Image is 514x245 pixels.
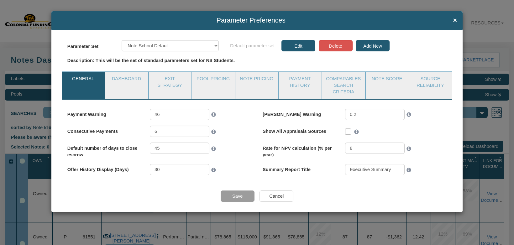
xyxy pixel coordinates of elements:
input: Save [221,190,254,202]
span: Default parameter set [230,40,278,48]
span: Parameter Preferences [57,17,445,24]
label: Default number of days to close escrow [67,143,144,158]
label: Description: This will be the set of standard parameters set for NS Students. [67,57,235,64]
a: Pool Pricing [192,72,234,87]
label: Offer History Display (Days) [67,164,144,173]
span: × [453,17,457,24]
input: Add New [356,40,390,51]
input: Cancel [260,190,293,202]
a: Note Pricing [235,72,277,87]
a: Dashboard [105,72,147,87]
label: Payment Warning [67,109,144,118]
a: Exit Strategy [149,72,191,92]
input: Delete [319,40,353,51]
input: Edit [281,40,315,51]
a: Payment History [279,72,321,92]
label: Consecutive Payments [67,126,144,135]
label: Show All Appraisals Sources [263,126,339,135]
label: Parameter Set [62,40,116,50]
a: Comparables Search Criteria [322,72,365,99]
a: Source Reliability [409,72,451,92]
a: General [62,72,104,87]
label: Rate for NPV calculation (% per year) [263,143,339,158]
label: [PERSON_NAME] Warning [263,109,339,118]
a: Note Score [366,72,408,87]
label: Summary Report Title [263,164,339,173]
